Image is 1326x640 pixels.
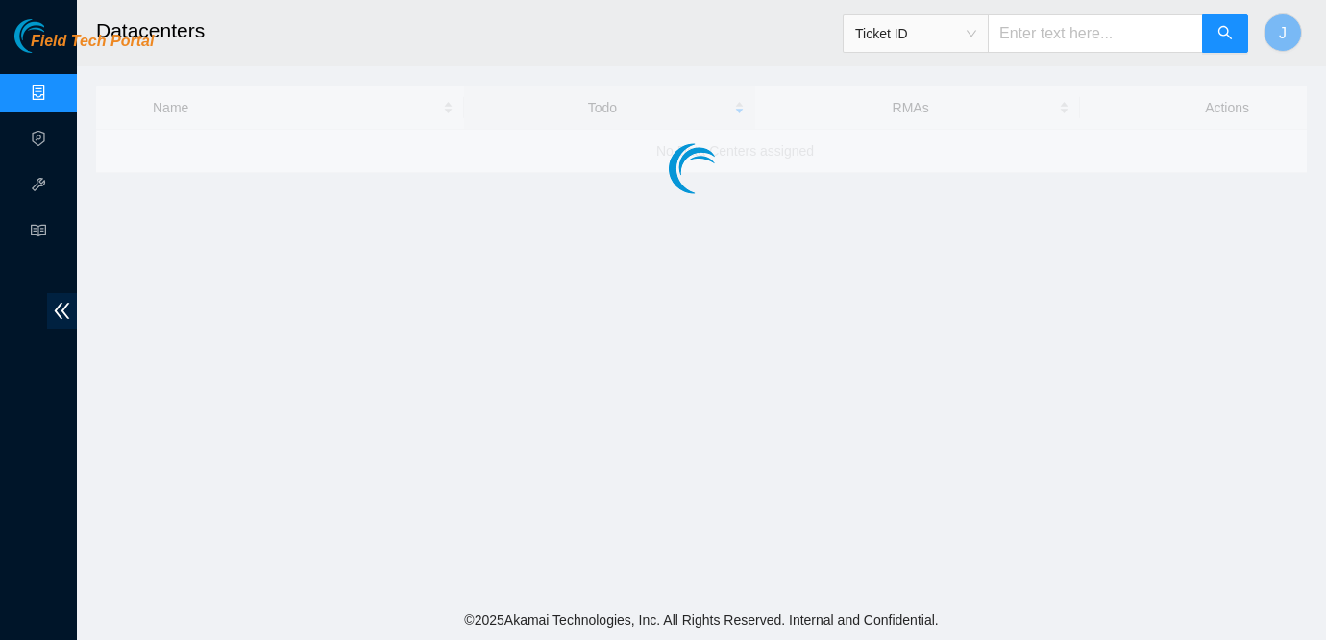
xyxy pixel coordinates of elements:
button: J [1264,13,1302,52]
input: Enter text here... [988,14,1203,53]
span: read [31,214,46,253]
span: J [1279,21,1287,45]
span: double-left [47,293,77,329]
span: Ticket ID [855,19,976,48]
span: Field Tech Portal [31,33,154,51]
button: search [1202,14,1248,53]
img: Akamai Technologies [14,19,97,53]
footer: © 2025 Akamai Technologies, Inc. All Rights Reserved. Internal and Confidential. [77,600,1326,640]
span: search [1217,25,1233,43]
a: Akamai TechnologiesField Tech Portal [14,35,154,60]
